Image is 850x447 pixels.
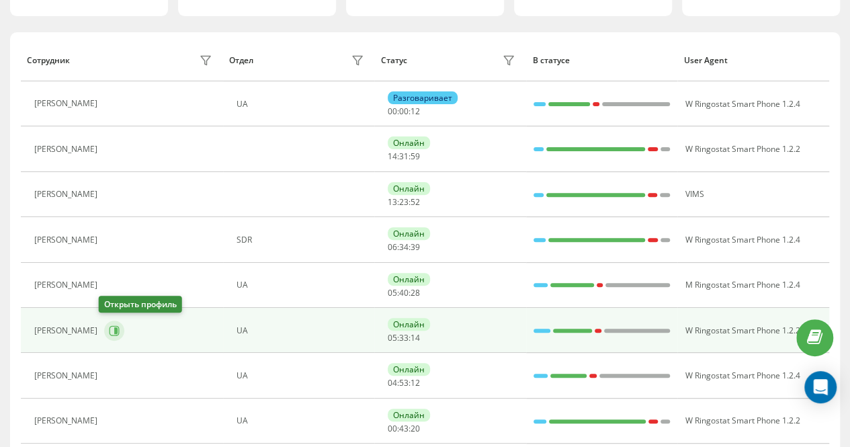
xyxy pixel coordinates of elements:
[388,182,430,195] div: Онлайн
[685,234,800,245] span: W Ringostat Smart Phone 1.2.4
[388,363,430,376] div: Онлайн
[27,56,70,65] div: Сотрудник
[34,190,101,199] div: [PERSON_NAME]
[685,370,800,381] span: W Ringostat Smart Phone 1.2.4
[411,241,420,253] span: 39
[388,106,397,117] span: 00
[399,423,409,434] span: 43
[411,332,420,343] span: 14
[399,377,409,389] span: 53
[684,56,823,65] div: User Agent
[399,151,409,162] span: 31
[685,143,800,155] span: W Ringostat Smart Phone 1.2.2
[381,56,407,65] div: Статус
[685,325,800,336] span: W Ringostat Smart Phone 1.2.2
[532,56,671,65] div: В статусе
[804,371,837,403] div: Open Intercom Messenger
[237,280,368,290] div: UA
[34,326,101,335] div: [PERSON_NAME]
[388,196,397,208] span: 13
[399,241,409,253] span: 34
[388,333,420,343] div: : :
[411,151,420,162] span: 59
[685,279,800,290] span: M Ringostat Smart Phone 1.2.4
[237,371,368,380] div: UA
[388,227,430,240] div: Онлайн
[388,152,420,161] div: : :
[388,318,430,331] div: Онлайн
[237,416,368,425] div: UA
[411,377,420,389] span: 12
[229,56,253,65] div: Отдел
[388,287,397,298] span: 05
[34,280,101,290] div: [PERSON_NAME]
[685,98,800,110] span: W Ringostat Smart Phone 1.2.4
[388,198,420,207] div: : :
[34,99,101,108] div: [PERSON_NAME]
[388,377,397,389] span: 04
[388,151,397,162] span: 14
[411,196,420,208] span: 52
[237,235,368,245] div: SDR
[34,371,101,380] div: [PERSON_NAME]
[388,378,420,388] div: : :
[388,107,420,116] div: : :
[388,424,420,434] div: : :
[388,243,420,252] div: : :
[399,332,409,343] span: 33
[399,196,409,208] span: 23
[99,296,182,313] div: Открыть профиль
[34,235,101,245] div: [PERSON_NAME]
[34,416,101,425] div: [PERSON_NAME]
[399,287,409,298] span: 40
[388,241,397,253] span: 06
[411,287,420,298] span: 28
[411,423,420,434] span: 20
[411,106,420,117] span: 12
[388,273,430,286] div: Онлайн
[388,288,420,298] div: : :
[388,409,430,421] div: Онлайн
[237,99,368,109] div: UA
[388,91,458,104] div: Разговаривает
[388,136,430,149] div: Онлайн
[34,145,101,154] div: [PERSON_NAME]
[685,415,800,426] span: W Ringostat Smart Phone 1.2.2
[237,326,368,335] div: UA
[388,423,397,434] span: 00
[388,332,397,343] span: 05
[399,106,409,117] span: 00
[685,188,704,200] span: VIMS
